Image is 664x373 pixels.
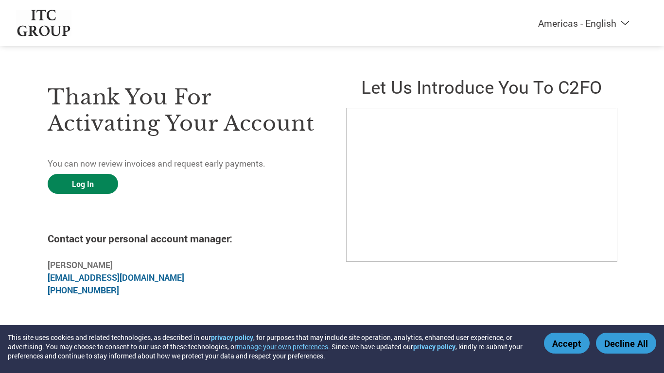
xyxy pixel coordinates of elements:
div: This site uses cookies and related technologies, as described in our , for purposes that may incl... [8,333,530,360]
button: manage your own preferences [237,342,328,351]
a: [PHONE_NUMBER] [48,285,119,296]
a: Log In [48,174,118,194]
a: privacy policy [413,342,455,351]
a: [EMAIL_ADDRESS][DOMAIN_NAME] [48,272,184,283]
img: ITC Group [16,10,71,36]
button: Decline All [596,333,656,354]
a: privacy policy [211,333,253,342]
button: Accept [544,333,590,354]
b: [PERSON_NAME] [48,259,113,271]
p: You can now review invoices and request early payments. [48,157,318,170]
h2: Let us introduce you to C2FO [346,75,616,99]
h3: Thank you for activating your account [48,84,318,136]
iframe: C2FO Introduction Video [346,108,617,262]
h4: Contact your personal account manager: [48,232,318,245]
